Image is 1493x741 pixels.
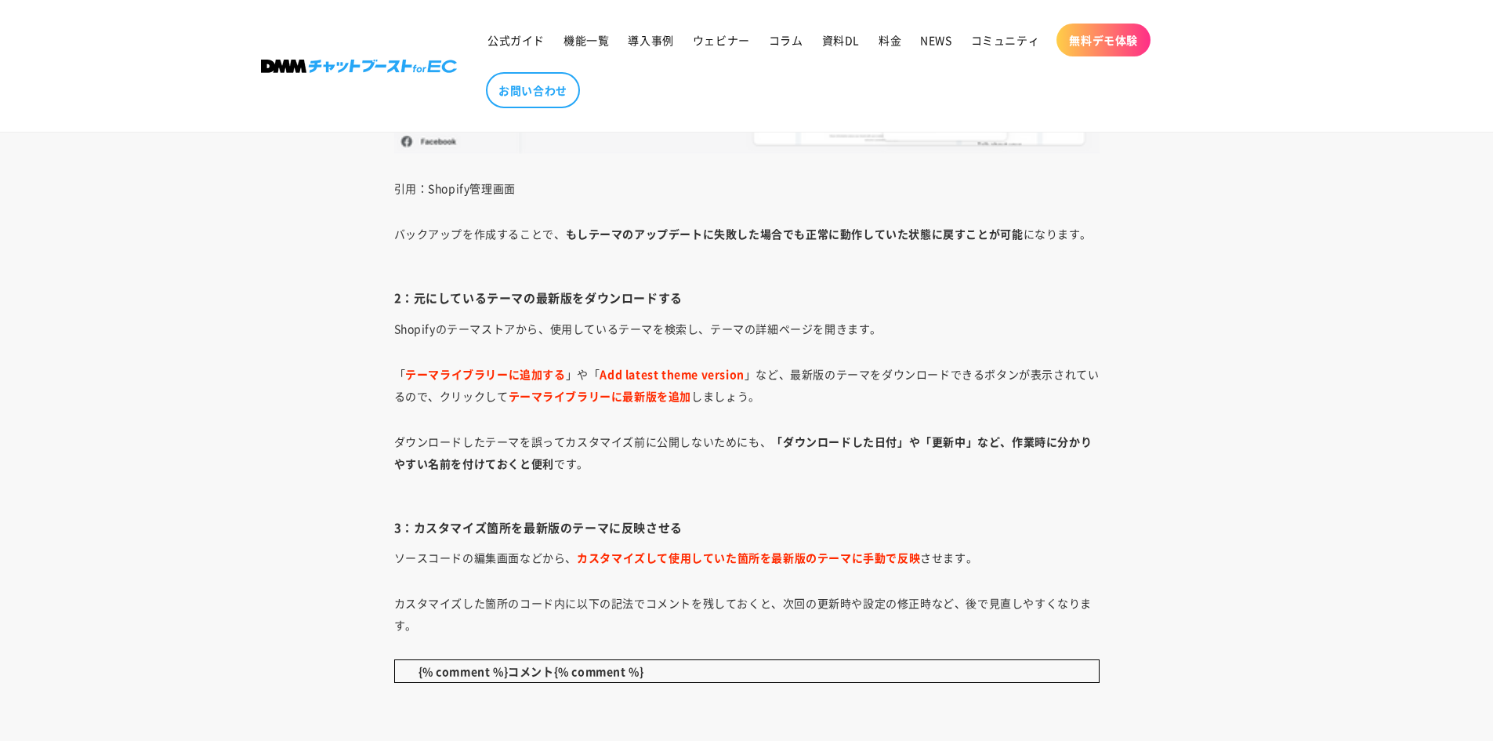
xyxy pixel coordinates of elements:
[822,33,860,47] span: 資料DL
[478,24,554,56] a: 公式ガイド
[1056,24,1151,56] a: 無料デモ体験
[394,223,1100,267] p: バックアップを作成することで、 になります。
[693,33,750,47] span: ウェビナー
[394,290,1100,306] h4: 2：元にしているテーマの最新版をダウンロードする
[394,592,1100,636] p: カスタマイズした箇所のコード内に以下の記法でコメントを残しておくと、次回の更新時や設定の修正時など、後で見直しやすくなります。
[486,72,580,108] a: お問い合わせ
[487,33,545,47] span: 公式ガイド
[394,177,1100,199] p: 引用：Shopify管理画面
[920,33,951,47] span: NEWS
[405,366,565,382] strong: テーマライブラリーに追加する
[394,363,1100,407] p: 「 」や「 」など、最新版のテーマをダウンロードできるボタンが表示されているので、クリックして しましょう。
[394,430,1100,496] p: ダウンロードしたテーマを誤ってカスタマイズ前に公開しないためにも、 です。
[911,24,961,56] a: NEWS
[1069,33,1138,47] span: 無料デモ体験
[419,663,644,679] strong: {% comment %}コメント{% comment %}
[628,33,673,47] span: 導入事例
[769,33,803,47] span: コラム
[683,24,759,56] a: ウェビナー
[971,33,1040,47] span: コミュニティ
[498,83,567,97] span: お問い合わせ
[394,520,1100,536] h4: 3：カスタマイズ箇所を最新版のテーマに反映させる
[394,434,1093,471] strong: 「ダウンロードした日付」や「更新中」など、作業時に分かりやすい名前を付けておくと便利
[394,547,1100,568] p: ソースコードの編集画面などから、 させます。
[509,388,692,404] strong: テーマライブラリーに最新版を追加
[618,24,683,56] a: 導入事例
[554,24,618,56] a: 機能一覧
[577,550,920,565] strong: カスタマイズして使用していた箇所を最新版のテーマに手動で反映
[563,33,609,47] span: 機能一覧
[962,24,1049,56] a: コミュニティ
[394,318,1100,340] p: Shopifyのテーマストアから、使用しているテーマを検索し、テーマの詳細ページを開きます。
[600,366,744,382] strong: Add latest theme version
[261,60,457,73] img: 株式会社DMM Boost
[759,24,813,56] a: コラム
[879,33,901,47] span: 料金
[566,226,1024,242] strong: もしテーマのアップデートに失敗した場合でも正常に動作していた状態に戻すことが可能
[869,24,911,56] a: 料金
[813,24,869,56] a: 資料DL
